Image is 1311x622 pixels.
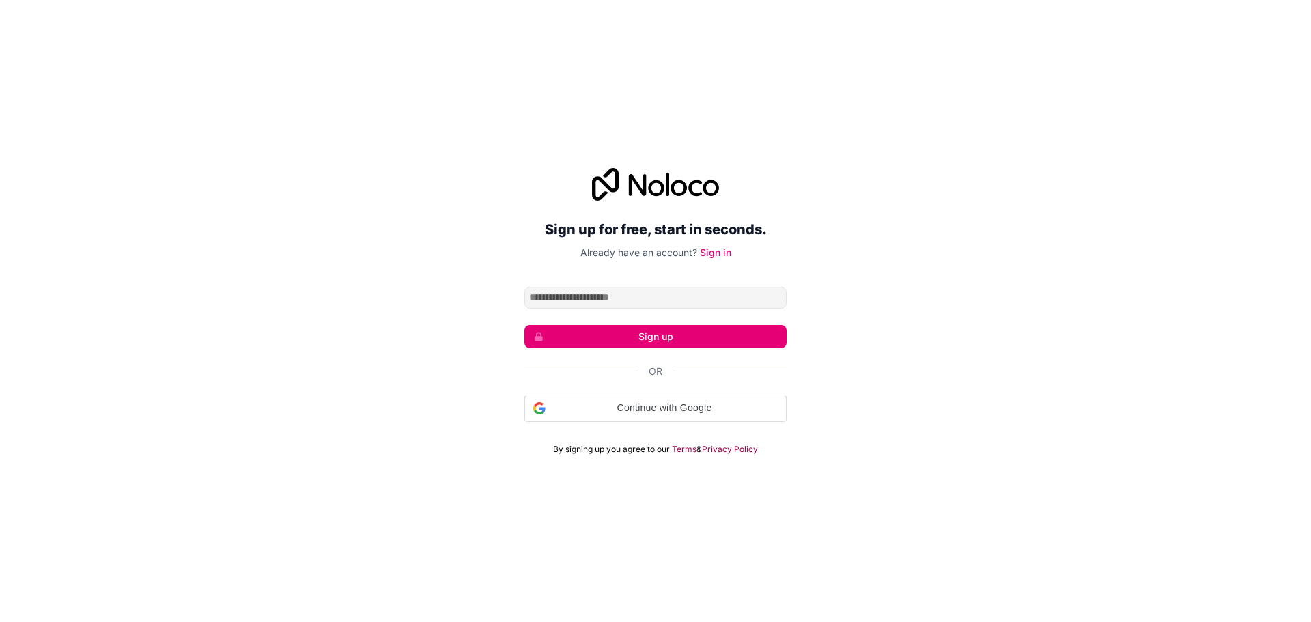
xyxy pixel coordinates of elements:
[696,444,702,455] span: &
[649,365,662,378] span: Or
[524,217,787,242] h2: Sign up for free, start in seconds.
[524,287,787,309] input: Email address
[672,444,696,455] a: Terms
[524,395,787,422] div: Continue with Google
[580,246,697,258] span: Already have an account?
[700,246,731,258] a: Sign in
[551,401,778,415] span: Continue with Google
[524,325,787,348] button: Sign up
[702,444,758,455] a: Privacy Policy
[553,444,670,455] span: By signing up you agree to our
